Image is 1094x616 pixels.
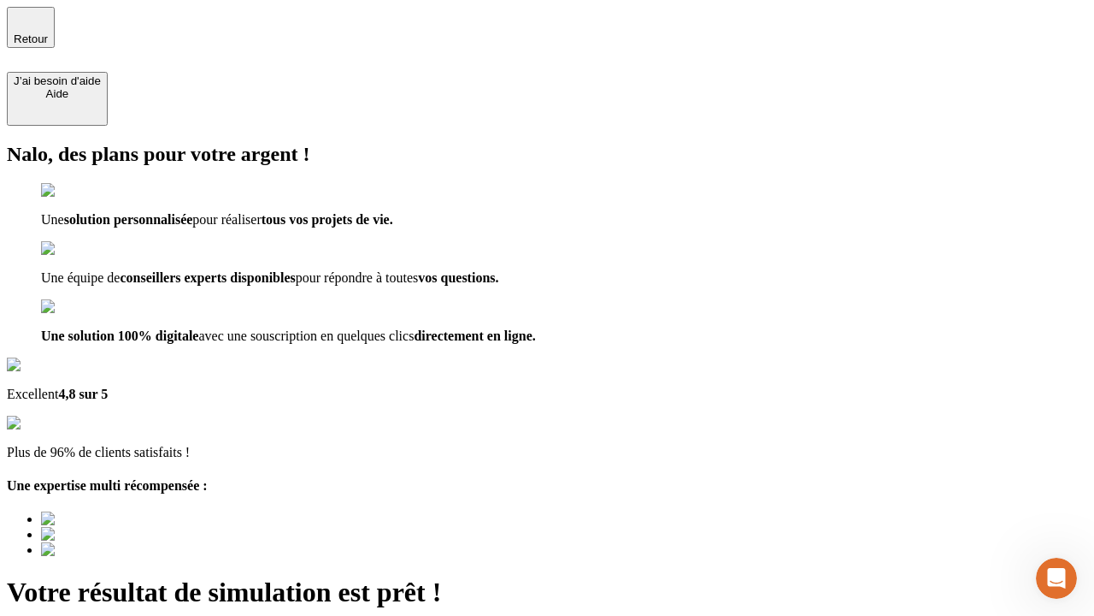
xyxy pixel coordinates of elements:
[41,329,198,343] span: Une solution 100% digitale
[198,329,414,343] span: avec une souscription en quelques clics
[14,33,48,45] span: Retour
[296,270,419,285] span: pour répondre à toutes
[7,7,55,48] button: Retour
[41,527,199,542] img: Best savings advice award
[7,387,58,401] span: Excellent
[7,72,108,126] button: J’ai besoin d'aideAide
[262,212,393,227] span: tous vos projets de vie.
[14,87,101,100] div: Aide
[41,512,199,527] img: Best savings advice award
[58,387,108,401] span: 4,8 sur 5
[41,270,120,285] span: Une équipe de
[41,241,115,257] img: checkmark
[7,577,1087,608] h1: Votre résultat de simulation est prêt !
[418,270,498,285] span: vos questions.
[192,212,261,227] span: pour réaliser
[7,445,1087,460] p: Plus de 96% de clients satisfaits !
[41,299,115,315] img: checkmark
[7,358,106,373] img: Google Review
[41,212,64,227] span: Une
[14,74,101,87] div: J’ai besoin d'aide
[1036,558,1077,599] iframe: Intercom live chat
[414,329,535,343] span: directement en ligne.
[120,270,295,285] span: conseillers experts disponibles
[64,212,193,227] span: solution personnalisée
[7,143,1087,166] h2: Nalo, des plans pour votre argent !
[7,478,1087,494] h4: Une expertise multi récompensée :
[7,416,91,431] img: reviews stars
[41,542,199,558] img: Best savings advice award
[41,183,115,198] img: checkmark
